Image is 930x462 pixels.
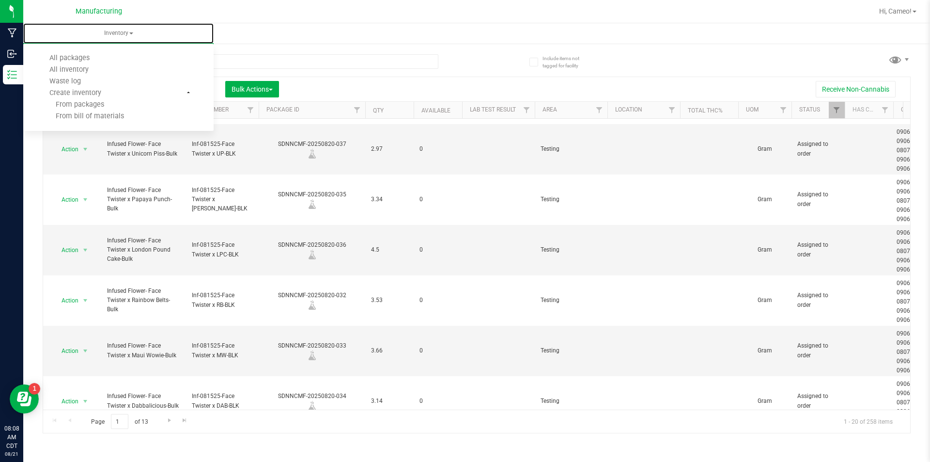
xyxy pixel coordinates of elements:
[419,397,456,406] span: 0
[79,193,92,207] span: select
[36,100,104,109] span: From packages
[53,395,79,408] span: Action
[615,106,642,113] a: Location
[53,344,79,358] span: Action
[797,240,839,259] span: Assigned to order
[10,384,39,414] iframe: Resource center
[799,106,820,113] a: Status
[53,294,79,307] span: Action
[419,245,456,255] span: 0
[257,190,367,209] div: SDNNCMF-20250820-035
[36,112,124,120] span: From bill of materials
[419,296,456,305] span: 0
[79,294,92,307] span: select
[845,102,893,119] th: Has COA
[371,296,408,305] span: 3.53
[541,397,602,406] span: Testing
[797,190,839,208] span: Assigned to order
[542,55,591,69] span: Include items not tagged for facility
[107,341,180,360] span: Infused Flower- Face Twister x Maui Wowie-Bulk
[421,107,450,114] a: Available
[744,144,786,154] span: Gram
[192,240,253,259] span: Inf-081525-Face Twister x LPC-BLK
[36,77,94,85] span: Waste log
[257,392,367,411] div: SDNNCMF-20250820-034
[541,144,602,154] span: Testing
[591,102,607,118] a: Filter
[266,106,299,113] a: Package ID
[107,392,180,410] span: Infused Flower- Face Twister x Dabbalicious-Bulk
[879,7,912,15] span: Hi, Cameo!
[836,414,900,429] span: 1 - 20 of 258 items
[470,106,516,113] a: Lab Test Result
[79,395,92,408] span: select
[816,81,896,97] button: Receive Non-Cannabis
[192,140,253,158] span: Inf-081525-Face Twister x UP-BLK
[4,424,19,450] p: 08:08 AM CDT
[107,287,180,315] span: Infused Flower- Face Twister x Rainbow Belts-Bulk
[797,341,839,360] span: Assigned to order
[257,250,367,259] div: Lab Sample
[797,140,839,158] span: Assigned to order
[36,89,114,97] span: Create inventory
[744,397,786,406] span: Gram
[23,23,214,44] a: Inventory All packages All inventory Waste log Create inventory From packages From bill of materials
[53,143,79,156] span: Action
[53,193,79,207] span: Action
[371,144,408,154] span: 2.97
[83,414,156,429] span: Page of 13
[371,346,408,355] span: 3.66
[7,49,17,59] inline-svg: Inbound
[7,28,17,38] inline-svg: Manufacturing
[542,106,557,113] a: Area
[257,350,367,360] div: Lab Sample
[419,144,456,154] span: 0
[257,291,367,310] div: SDNNCMF-20250820-032
[257,341,367,360] div: SDNNCMF-20250820-033
[178,414,192,427] a: Go to the last page
[162,414,176,427] a: Go to the next page
[36,65,102,74] span: All inventory
[243,102,259,118] a: Filter
[371,245,408,255] span: 4.5
[744,296,786,305] span: Gram
[746,106,759,113] a: UOM
[829,102,845,118] a: Filter
[519,102,535,118] a: Filter
[23,23,214,44] span: Inventory
[76,7,122,16] span: Manufacturing
[232,85,273,93] span: Bulk Actions
[107,186,180,214] span: Infused Flower- Face Twister x Papaya Punch-Bulk
[257,149,367,159] div: Lab Sample
[192,291,253,309] span: Inf-081525-Face Twister x RB-BLK
[371,397,408,406] span: 3.14
[797,291,839,309] span: Assigned to order
[43,54,438,69] input: Search Package ID, Item Name, SKU, Lot or Part Number...
[257,199,367,209] div: Lab Sample
[257,300,367,310] div: Lab Sample
[111,414,128,429] input: 1
[107,236,180,264] span: Infused Flower- Face Twister x London Pound Cake-Bulk
[257,401,367,411] div: Lab Sample
[373,107,384,114] a: Qty
[775,102,791,118] a: Filter
[192,341,253,360] span: Inf-081525-Face Twister x MW-BLK
[107,140,180,158] span: Infused Flower- Face Twister x Unicorn Piss-Bulk
[79,143,92,156] span: select
[664,102,680,118] a: Filter
[877,102,893,118] a: Filter
[79,243,92,257] span: select
[257,140,367,159] div: SDNNCMF-20250820-037
[4,450,19,458] p: 08/21
[797,392,839,410] span: Assigned to order
[7,70,17,80] inline-svg: Inventory
[79,344,92,358] span: select
[419,346,456,355] span: 0
[419,195,456,204] span: 0
[192,392,253,410] span: Inf-081525-Face Twister x DAB-BLK
[541,346,602,355] span: Testing
[541,195,602,204] span: Testing
[371,195,408,204] span: 3.34
[744,245,786,255] span: Gram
